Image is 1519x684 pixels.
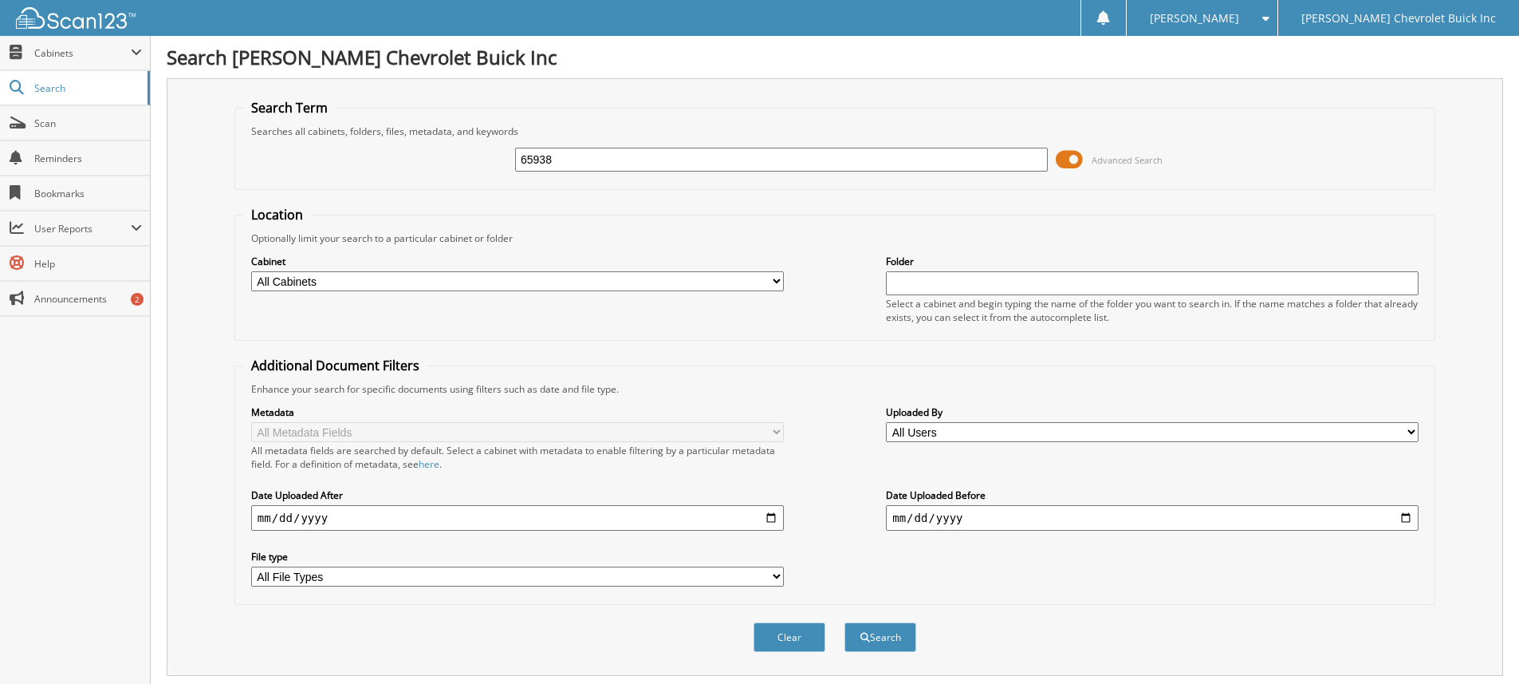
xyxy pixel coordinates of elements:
span: User Reports [34,222,131,235]
label: Date Uploaded Before [886,488,1419,502]
span: Help [34,257,142,271]
div: Optionally limit your search to a particular cabinet or folder [243,231,1427,245]
legend: Search Term [243,99,336,117]
span: Reminders [34,152,142,165]
legend: Location [243,206,311,223]
label: Date Uploaded After [251,488,784,502]
div: All metadata fields are searched by default. Select a cabinet with metadata to enable filtering b... [251,444,784,471]
div: Select a cabinet and begin typing the name of the folder you want to search in. If the name match... [886,297,1419,324]
a: here [419,457,439,471]
h1: Search [PERSON_NAME] Chevrolet Buick Inc [167,44,1503,70]
span: [PERSON_NAME] [1150,14,1239,23]
span: Cabinets [34,46,131,60]
label: Uploaded By [886,405,1419,419]
div: Enhance your search for specific documents using filters such as date and file type. [243,382,1427,396]
label: Folder [886,255,1419,268]
label: Metadata [251,405,784,419]
span: Advanced Search [1092,154,1163,166]
img: scan123-logo-white.svg [16,7,136,29]
span: Announcements [34,292,142,306]
legend: Additional Document Filters [243,357,427,374]
span: Search [34,81,140,95]
label: File type [251,550,784,563]
div: Searches all cabinets, folders, files, metadata, and keywords [243,125,1427,138]
button: Clear [754,623,825,652]
input: start [251,505,784,531]
span: Scan [34,117,142,130]
span: [PERSON_NAME] Chevrolet Buick Inc [1301,14,1496,23]
span: Bookmarks [34,187,142,200]
div: 2 [131,293,144,306]
button: Search [844,623,916,652]
input: end [886,505,1419,531]
label: Cabinet [251,255,784,268]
